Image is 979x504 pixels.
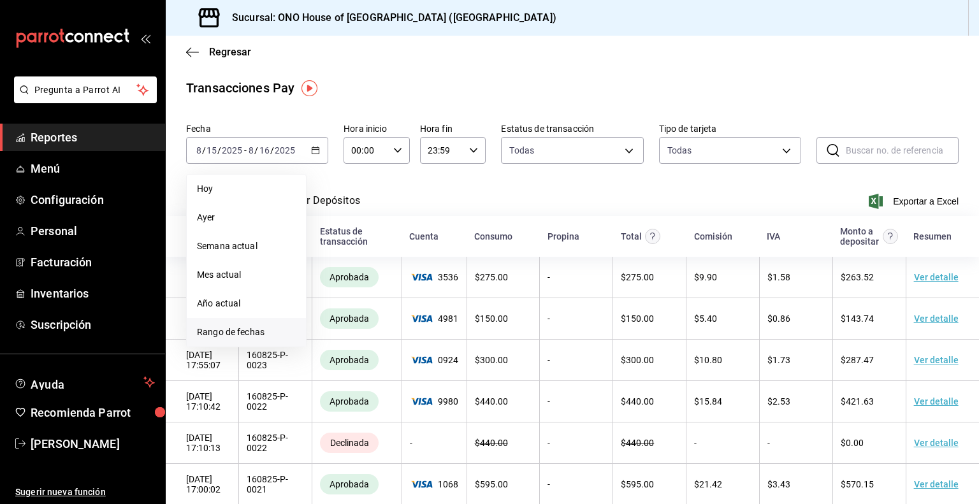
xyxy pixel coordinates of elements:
span: Aprobada [324,396,374,407]
span: 3536 [410,272,459,282]
div: Monto a depositar [840,226,880,247]
span: / [217,145,221,155]
span: $ 421.63 [841,396,874,407]
span: $ 1.58 [767,272,790,282]
span: $ 15.84 [694,396,722,407]
span: Ayer [197,211,296,224]
span: Personal [31,222,155,240]
img: Tooltip marker [301,80,317,96]
button: Pregunta a Parrot AI [14,76,157,103]
span: Semana actual [197,240,296,253]
a: Ver detalle [914,313,959,324]
span: $ 595.00 [475,479,508,489]
span: Recomienda Parrot [31,404,155,421]
div: Transacciones Pay [186,78,294,97]
td: 160825-P-0022 [239,422,312,464]
span: $ 9.90 [694,272,717,282]
input: ---- [221,145,243,155]
span: 1068 [410,479,459,489]
span: Aprobada [324,355,374,365]
span: Aprobada [324,313,374,324]
input: ---- [274,145,296,155]
span: $ 10.80 [694,355,722,365]
td: - [402,422,467,464]
span: $ 150.00 [621,313,654,324]
span: Aprobada [324,272,374,282]
td: - [540,340,613,381]
div: Transacciones declinadas por el banco emisor. No se hace ningún cargo al tarjetahabiente ni al co... [320,433,379,453]
span: Declinada [325,438,374,448]
span: $ 287.47 [841,355,874,365]
div: Comisión [694,231,732,241]
span: / [202,145,206,155]
span: $ 440.00 [621,396,654,407]
span: $ 440.00 [475,396,508,407]
span: $ 570.15 [841,479,874,489]
span: $ 1.73 [767,355,790,365]
label: Tipo de tarjeta [659,124,801,133]
div: Total [621,231,642,241]
span: Ayuda [31,375,138,390]
div: Cuenta [409,231,439,241]
input: -- [259,145,270,155]
span: Reportes [31,129,155,146]
a: Pregunta a Parrot AI [9,92,157,106]
td: 160825-P-0023 [239,340,312,381]
div: Todas [667,144,692,157]
div: Estatus de transacción [320,226,394,247]
td: - [540,257,613,298]
span: 0924 [410,355,459,365]
span: / [254,145,258,155]
span: $ 275.00 [475,272,508,282]
span: $ 300.00 [475,355,508,365]
span: $ 5.40 [694,313,717,324]
span: Regresar [209,46,251,58]
td: [DATE] 17:55:07 [166,340,239,381]
td: - [540,381,613,422]
span: Suscripción [31,316,155,333]
span: Rango de fechas [197,326,296,339]
input: -- [206,145,217,155]
td: - [540,298,613,340]
a: Ver detalle [914,396,959,407]
td: [DATE] 17:10:42 [166,381,239,422]
span: Menú [31,160,155,177]
a: Ver detalle [914,355,959,365]
span: Año actual [197,297,296,310]
td: - [759,422,832,464]
label: Estatus de transacción [501,124,643,133]
label: Fecha [186,124,328,133]
input: Buscar no. de referencia [846,138,959,163]
div: Propina [548,231,579,241]
span: - [244,145,247,155]
span: Sugerir nueva función [15,486,155,499]
a: Ver detalle [914,438,959,448]
span: Todas [509,144,534,157]
div: Transacciones cobradas de manera exitosa. [320,350,379,370]
td: 160825-P-0022 [239,381,312,422]
td: - [686,422,760,464]
span: 9980 [410,396,459,407]
input: -- [196,145,202,155]
div: Transacciones cobradas de manera exitosa. [320,267,379,287]
div: Transacciones cobradas de manera exitosa. [320,308,379,329]
span: Configuración [31,191,155,208]
label: Hora inicio [344,124,410,133]
td: $0.00 [832,422,906,464]
button: open_drawer_menu [140,33,150,43]
span: $ 3.43 [767,479,790,489]
div: Resumen [913,231,952,241]
button: Ver Depósitos [294,194,361,216]
span: $ 263.52 [841,272,874,282]
span: Hoy [197,182,296,196]
td: [DATE] 17:10:13 [166,422,239,464]
svg: Este monto equivale al total pagado por el comensal antes de aplicar Comisión e IVA. [645,229,660,244]
input: -- [248,145,254,155]
td: [DATE] 19:08:13 [166,257,239,298]
button: Exportar a Excel [871,194,959,209]
button: Regresar [186,46,251,58]
span: $ 440.00 [475,438,508,448]
span: $ 300.00 [621,355,654,365]
span: $ 595.00 [621,479,654,489]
